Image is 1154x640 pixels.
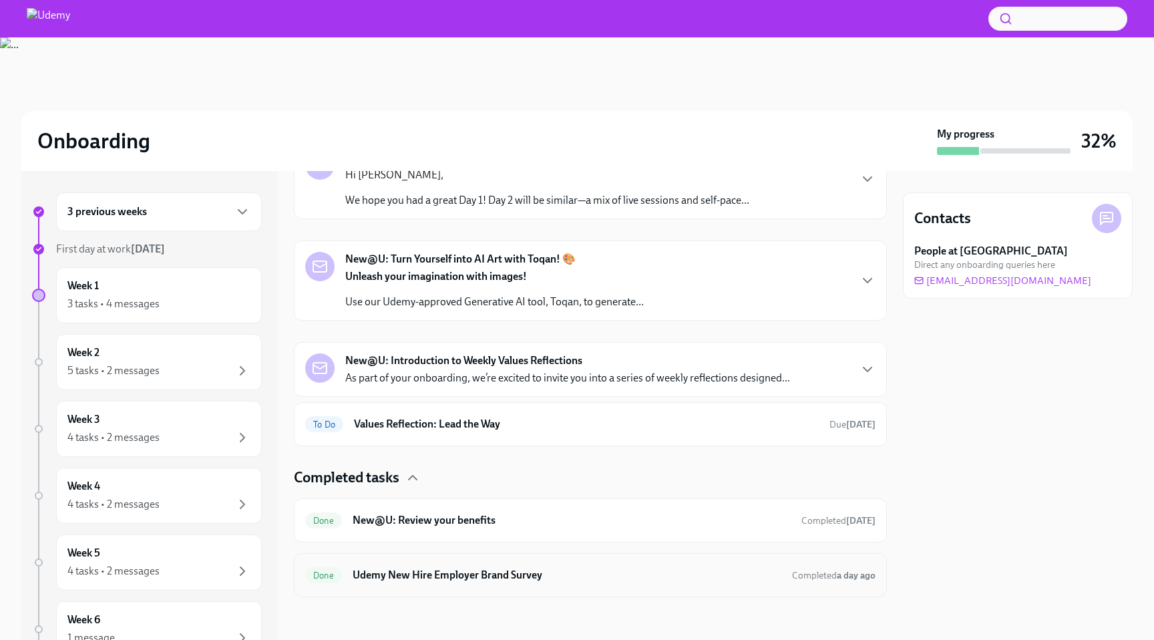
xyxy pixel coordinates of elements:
[1081,129,1117,153] h3: 32%
[67,204,147,219] h6: 3 previous weeks
[914,244,1068,259] strong: People at [GEOGRAPHIC_DATA]
[56,243,165,255] span: First day at work
[801,514,876,527] span: August 18th, 2025 19:19
[837,570,876,581] strong: a day ago
[345,270,527,283] strong: Unleash your imagination with images!
[32,267,262,323] a: Week 13 tasks • 4 messages
[345,252,576,267] strong: New@U: Turn Yourself into AI Art with Toqan! 🎨
[305,420,343,430] span: To Do
[345,371,790,385] p: As part of your onboarding, we’re excited to invite you into a series of weekly reflections desig...
[32,534,262,591] a: Week 54 tasks • 2 messages
[56,192,262,231] div: 3 previous weeks
[914,259,1055,271] span: Direct any onboarding queries here
[67,297,160,311] div: 3 tasks • 4 messages
[829,419,876,430] span: Due
[846,419,876,430] strong: [DATE]
[67,430,160,445] div: 4 tasks • 2 messages
[792,569,876,582] span: September 10th, 2025 10:20
[353,513,791,528] h6: New@U: Review your benefits
[67,613,100,627] h6: Week 6
[27,8,70,29] img: Udemy
[353,568,781,583] h6: Udemy New Hire Employer Brand Survey
[32,468,262,524] a: Week 44 tasks • 2 messages
[32,401,262,457] a: Week 34 tasks • 2 messages
[67,363,160,378] div: 5 tasks • 2 messages
[846,515,876,526] strong: [DATE]
[67,497,160,512] div: 4 tasks • 2 messages
[305,516,342,526] span: Done
[305,571,342,581] span: Done
[67,279,99,293] h6: Week 1
[937,127,994,142] strong: My progress
[32,242,262,257] a: First day at work[DATE]
[801,515,876,526] span: Completed
[345,295,644,309] p: Use our Udemy-approved Generative AI tool, Toqan, to generate...
[67,546,100,561] h6: Week 5
[354,417,819,432] h6: Values Reflection: Lead the Way
[345,193,749,208] p: We hope you had a great Day 1! Day 2 will be similar—a mix of live sessions and self-pace...
[37,128,150,154] h2: Onboarding
[294,468,399,488] h4: Completed tasks
[67,345,100,360] h6: Week 2
[305,414,876,435] a: To DoValues Reflection: Lead the WayDue[DATE]
[792,570,876,581] span: Completed
[67,412,100,427] h6: Week 3
[914,208,971,228] h4: Contacts
[131,243,165,255] strong: [DATE]
[914,274,1091,287] a: [EMAIL_ADDRESS][DOMAIN_NAME]
[345,168,749,182] p: Hi [PERSON_NAME],
[305,510,876,531] a: DoneNew@U: Review your benefitsCompleted[DATE]
[67,479,100,494] h6: Week 4
[829,418,876,431] span: September 15th, 2025 10:00
[305,565,876,586] a: DoneUdemy New Hire Employer Brand SurveyCompleteda day ago
[294,468,887,488] div: Completed tasks
[67,564,160,579] div: 4 tasks • 2 messages
[345,353,582,368] strong: New@U: Introduction to Weekly Values Reflections
[32,334,262,390] a: Week 25 tasks • 2 messages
